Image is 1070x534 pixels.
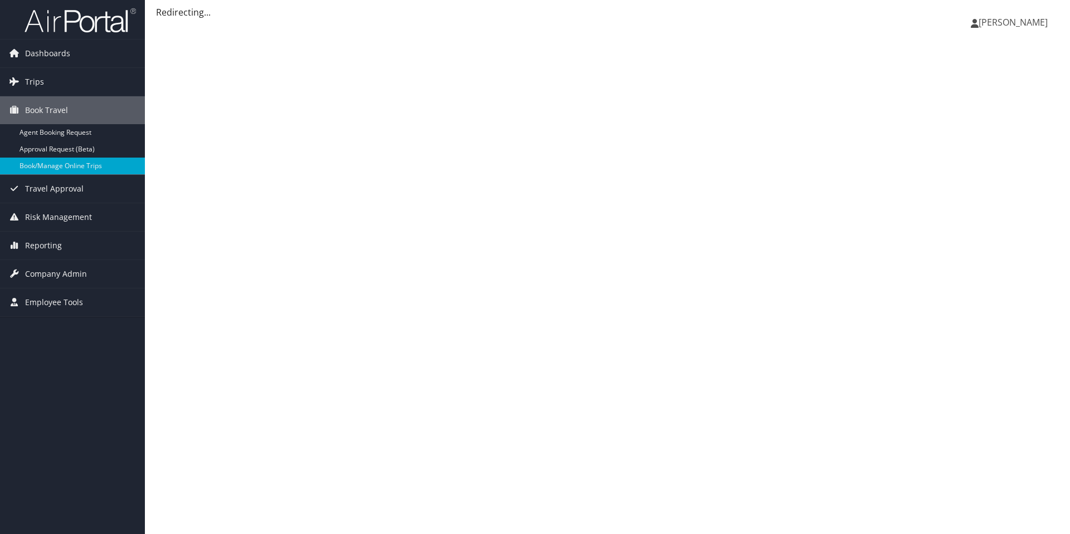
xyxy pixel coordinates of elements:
span: Company Admin [25,260,87,288]
span: Dashboards [25,40,70,67]
div: Redirecting... [156,6,1059,19]
span: Trips [25,68,44,96]
a: [PERSON_NAME] [971,6,1059,39]
span: Reporting [25,232,62,259]
span: Risk Management [25,203,92,231]
span: [PERSON_NAME] [979,16,1048,28]
span: Book Travel [25,96,68,124]
img: airportal-logo.png [25,7,136,33]
span: Travel Approval [25,175,84,203]
span: Employee Tools [25,288,83,316]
